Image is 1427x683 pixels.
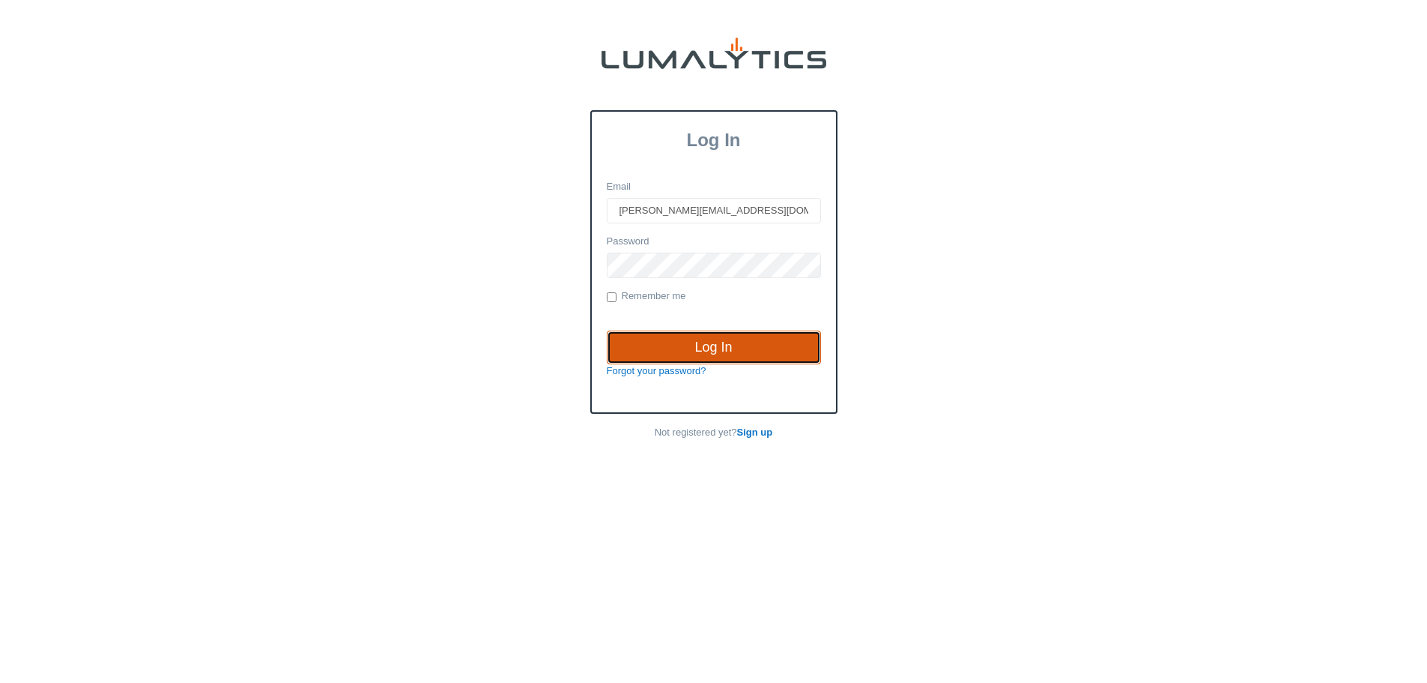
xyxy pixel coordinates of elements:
input: Log In [607,331,821,365]
img: lumalytics-black-e9b537c871f77d9ce8d3a6940f85695cd68c596e3f819dc492052d1098752254.png [602,37,826,69]
label: Password [607,235,649,249]
p: Not registered yet? [590,426,837,440]
label: Email [607,180,631,194]
label: Remember me [607,289,686,304]
input: Email [607,198,821,223]
input: Remember me [607,292,616,302]
a: Forgot your password? [607,365,706,376]
h3: Log In [592,130,836,151]
a: Sign up [737,427,773,438]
